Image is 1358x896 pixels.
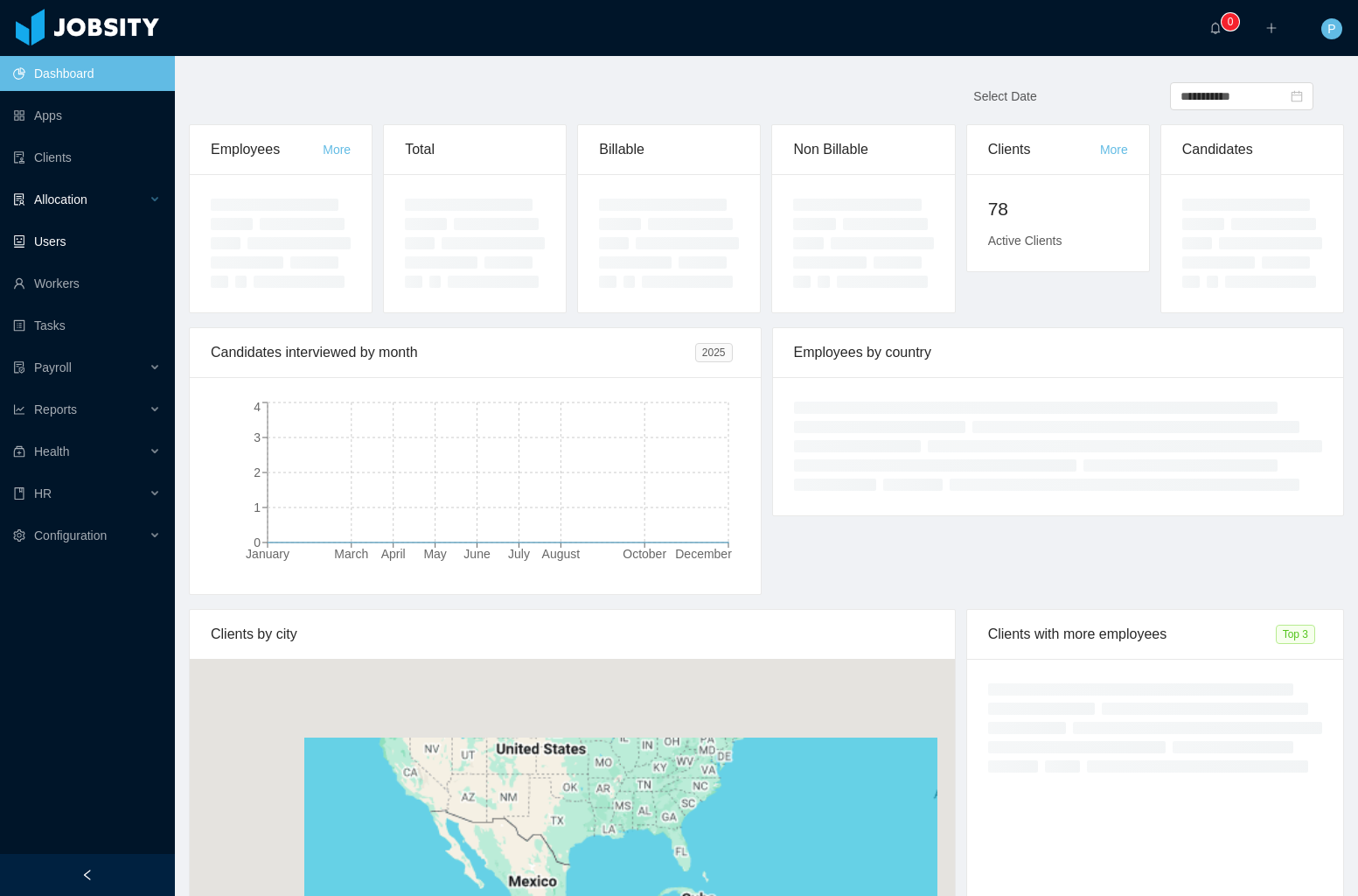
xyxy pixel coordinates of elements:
a: icon: pie-chartDashboard [13,56,161,91]
i: icon: bell [1209,22,1222,34]
div: Billable [599,125,739,174]
i: icon: medicine-box [13,445,25,458]
div: Non Billable [793,125,933,174]
div: Clients [988,125,1100,174]
tspan: May [423,547,446,561]
tspan: 2 [254,465,261,479]
sup: 0 [1222,13,1239,31]
i: icon: line-chart [13,403,25,416]
div: Employees by country [794,328,1323,377]
span: P [1327,18,1335,39]
a: More [1100,143,1128,157]
a: icon: userWorkers [13,266,161,301]
i: icon: calendar [1291,90,1303,102]
div: Candidates interviewed by month [211,328,695,377]
tspan: 1 [254,500,261,514]
tspan: December [675,547,732,561]
a: More [323,143,351,157]
a: icon: auditClients [13,140,161,175]
span: Configuration [34,528,107,542]
a: icon: appstoreApps [13,98,161,133]
span: Health [34,444,69,458]
div: Clients by city [211,610,934,659]
tspan: July [508,547,530,561]
a: icon: profileTasks [13,308,161,343]
i: icon: book [13,487,25,500]
i: icon: plus [1265,22,1278,34]
span: Active Clients [988,234,1062,248]
h2: 78 [988,195,1128,223]
span: Reports [34,402,77,416]
i: icon: setting [13,529,25,542]
tspan: March [334,547,368,561]
div: Clients with more employees [988,610,1276,659]
span: HR [34,486,52,500]
tspan: April [381,547,406,561]
tspan: 4 [254,400,261,414]
div: Employees [211,125,323,174]
tspan: August [542,547,581,561]
tspan: 0 [254,535,261,549]
tspan: 3 [254,430,261,444]
span: Select Date [973,89,1036,103]
span: 2025 [695,343,733,362]
i: icon: solution [13,193,25,206]
div: Total [405,125,545,174]
a: icon: robotUsers [13,224,161,259]
span: Allocation [34,192,87,206]
i: icon: file-protect [13,361,25,374]
span: Top 3 [1276,625,1315,644]
div: Candidates [1182,125,1322,174]
span: Payroll [34,360,72,374]
tspan: October [623,547,666,561]
tspan: June [463,547,491,561]
tspan: January [246,547,289,561]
